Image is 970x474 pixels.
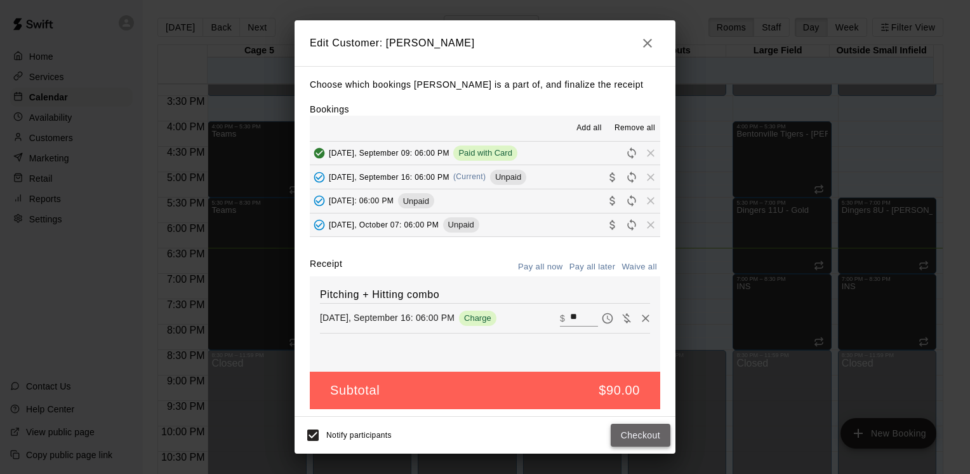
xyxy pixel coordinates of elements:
span: Waive payment [617,312,636,323]
button: Added - Collect Payment[DATE], October 07: 06:00 PMUnpaidCollect paymentRescheduleRemove [310,213,660,237]
label: Receipt [310,257,342,277]
span: Reschedule [622,172,641,181]
span: Unpaid [490,172,526,182]
span: Notify participants [326,431,392,440]
button: Remove all [609,118,660,139]
button: Added - Collect Payment[DATE]: 06:00 PMUnpaidCollect paymentRescheduleRemove [310,189,660,213]
span: Collect payment [603,172,622,181]
button: Added & Paid[DATE], September 09: 06:00 PMPaid with CardRescheduleRemove [310,142,660,165]
span: Remove [641,147,660,157]
span: Reschedule [622,219,641,229]
button: Added - Collect Payment [310,168,329,187]
span: Unpaid [443,220,479,229]
span: Remove [641,172,660,181]
span: (Current) [453,172,486,181]
span: Paid with Card [453,148,517,158]
button: Add all [569,118,609,139]
h6: Pitching + Hitting combo [320,287,650,303]
button: Added - Collect Payment[DATE], September 16: 06:00 PM(Current)UnpaidCollect paymentRescheduleRemove [310,165,660,189]
span: Collect payment [603,196,622,205]
span: Unpaid [398,196,434,206]
span: [DATE], September 09: 06:00 PM [329,148,449,157]
label: Bookings [310,104,349,114]
span: [DATE], September 16: 06:00 PM [329,172,449,181]
h5: Subtotal [330,382,380,399]
button: Remove [636,309,655,328]
span: Add all [576,122,602,135]
button: Added & Paid [310,144,329,163]
span: Remove [641,196,660,205]
p: [DATE], September 16: 06:00 PM [320,311,455,324]
span: Collect payment [603,219,622,229]
span: Remove all [615,122,655,135]
button: Added - Collect Payment [310,215,329,234]
button: Waive all [618,257,660,277]
button: Added - Collect Payment [310,191,329,210]
h2: Edit Customer: [PERSON_NAME] [295,20,675,66]
span: Reschedule [622,196,641,205]
span: [DATE]: 06:00 PM [329,196,394,205]
span: [DATE], October 07: 06:00 PM [329,220,439,229]
span: Reschedule [622,147,641,157]
span: Pay later [598,312,617,323]
span: Charge [459,313,496,323]
button: Pay all later [566,257,619,277]
span: Remove [641,219,660,229]
h5: $90.00 [599,382,640,399]
button: Checkout [611,424,670,447]
p: Choose which bookings [PERSON_NAME] is a part of, and finalize the receipt [310,77,660,93]
p: $ [560,312,565,325]
button: Pay all now [515,257,566,277]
